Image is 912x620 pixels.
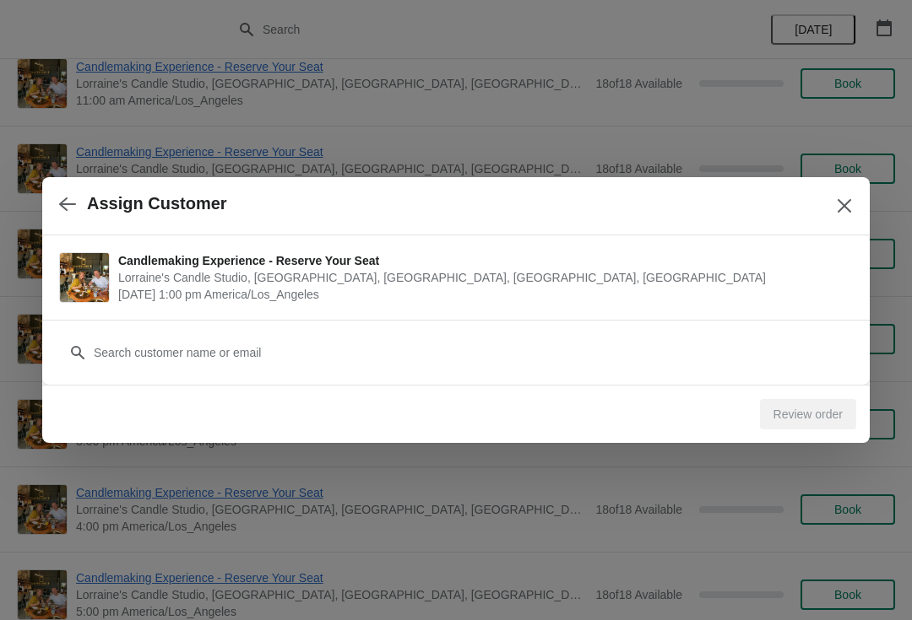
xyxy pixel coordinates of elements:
[118,286,844,303] span: [DATE] 1:00 pm America/Los_Angeles
[87,194,227,213] h2: Assign Customer
[60,253,109,302] img: Candlemaking Experience - Reserve Your Seat | Lorraine's Candle Studio, Market Street, Pacific Be...
[118,252,844,269] span: Candlemaking Experience - Reserve Your Seat
[118,269,844,286] span: Lorraine's Candle Studio, [GEOGRAPHIC_DATA], [GEOGRAPHIC_DATA], [GEOGRAPHIC_DATA], [GEOGRAPHIC_DATA]
[93,337,853,368] input: Search customer name or email
[829,191,860,221] button: Close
